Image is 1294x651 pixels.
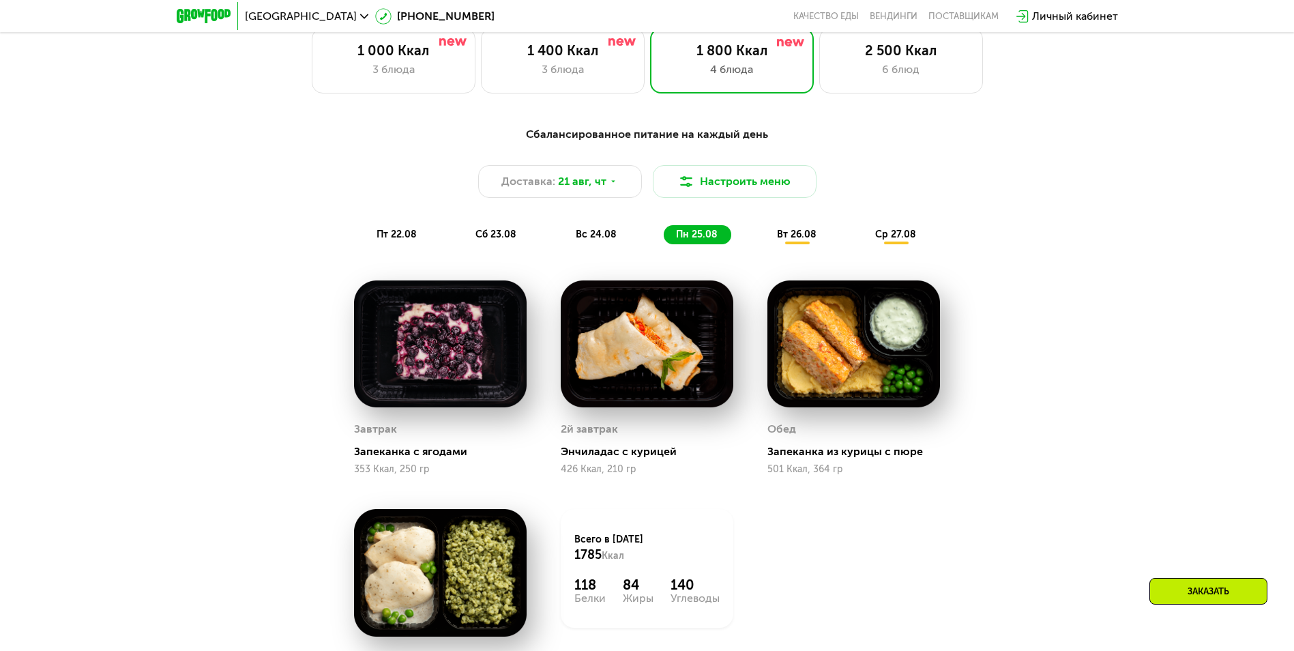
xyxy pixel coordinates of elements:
div: Энчиладас с курицей [561,445,744,459]
div: 501 Ккал, 364 гр [767,464,940,475]
div: 84 [623,577,653,593]
span: 1785 [574,547,602,562]
div: 4 блюда [664,61,799,78]
div: Заказать [1149,578,1267,605]
div: 1 400 Ккал [495,42,630,59]
span: Ккал [602,550,624,562]
div: 140 [671,577,720,593]
span: сб 23.08 [475,229,516,240]
div: Завтрак [354,419,397,439]
div: Личный кабинет [1032,8,1118,25]
a: Качество еды [793,11,859,22]
div: Сбалансированное питание на каждый день [244,126,1051,143]
div: 1 800 Ккал [664,42,799,59]
span: 21 авг, чт [558,173,606,190]
div: Углеводы [671,593,720,604]
div: 3 блюда [495,61,630,78]
div: Обед [767,419,796,439]
div: 353 Ккал, 250 гр [354,464,527,475]
div: 6 блюд [834,61,969,78]
span: [GEOGRAPHIC_DATA] [245,11,357,22]
span: вс 24.08 [576,229,617,240]
span: ср 27.08 [875,229,916,240]
span: вт 26.08 [777,229,817,240]
div: 2 500 Ккал [834,42,969,59]
span: пн 25.08 [676,229,718,240]
div: Жиры [623,593,653,604]
div: Белки [574,593,606,604]
div: Всего в [DATE] [574,533,720,563]
a: [PHONE_NUMBER] [375,8,495,25]
div: поставщикам [928,11,999,22]
div: 2й завтрак [561,419,618,439]
span: Доставка: [501,173,555,190]
div: 3 блюда [326,61,461,78]
div: 118 [574,577,606,593]
div: Запеканка с ягодами [354,445,538,459]
span: пт 22.08 [377,229,417,240]
a: Вендинги [870,11,917,22]
button: Настроить меню [653,165,817,198]
div: 1 000 Ккал [326,42,461,59]
div: Запеканка из курицы с пюре [767,445,951,459]
div: 426 Ккал, 210 гр [561,464,733,475]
